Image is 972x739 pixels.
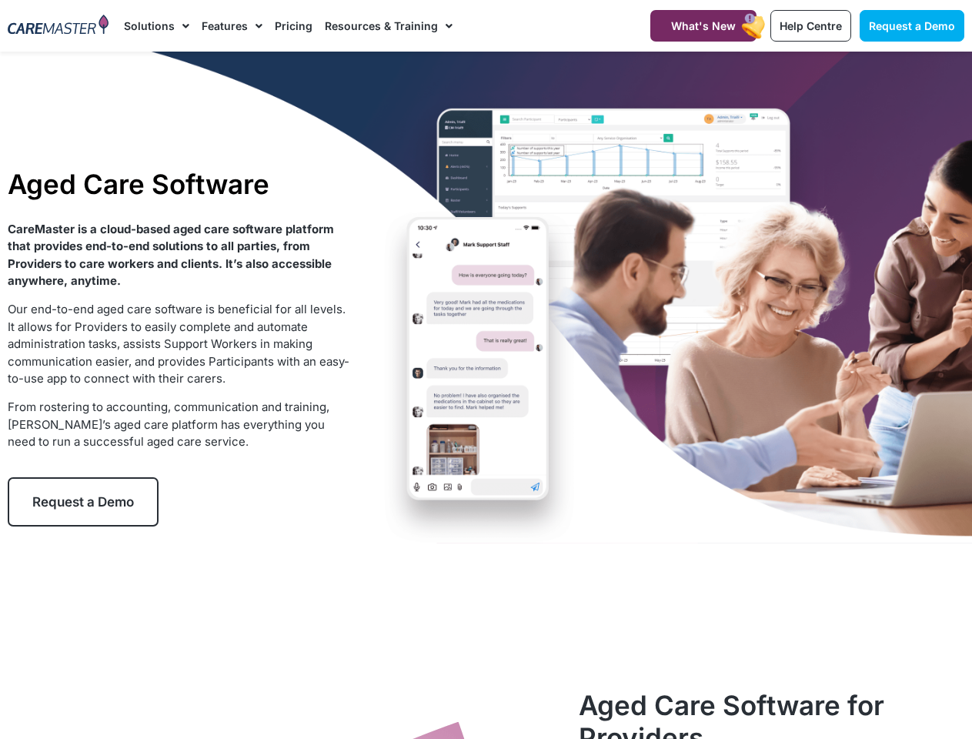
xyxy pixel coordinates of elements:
[8,302,349,386] span: Our end-to-end aged care software is beneficial for all levels. It allows for Providers to easily...
[770,10,851,42] a: Help Centre
[650,10,757,42] a: What's New
[860,10,964,42] a: Request a Demo
[8,222,334,289] strong: CareMaster is a cloud-based aged care software platform that provides end-to-end solutions to all...
[8,477,159,527] a: Request a Demo
[8,15,109,37] img: CareMaster Logo
[8,168,352,200] h1: Aged Care Software
[869,19,955,32] span: Request a Demo
[8,400,329,449] span: From rostering to accounting, communication and training, [PERSON_NAME]’s aged care platform has ...
[32,494,134,510] span: Request a Demo
[671,19,736,32] span: What's New
[780,19,842,32] span: Help Centre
